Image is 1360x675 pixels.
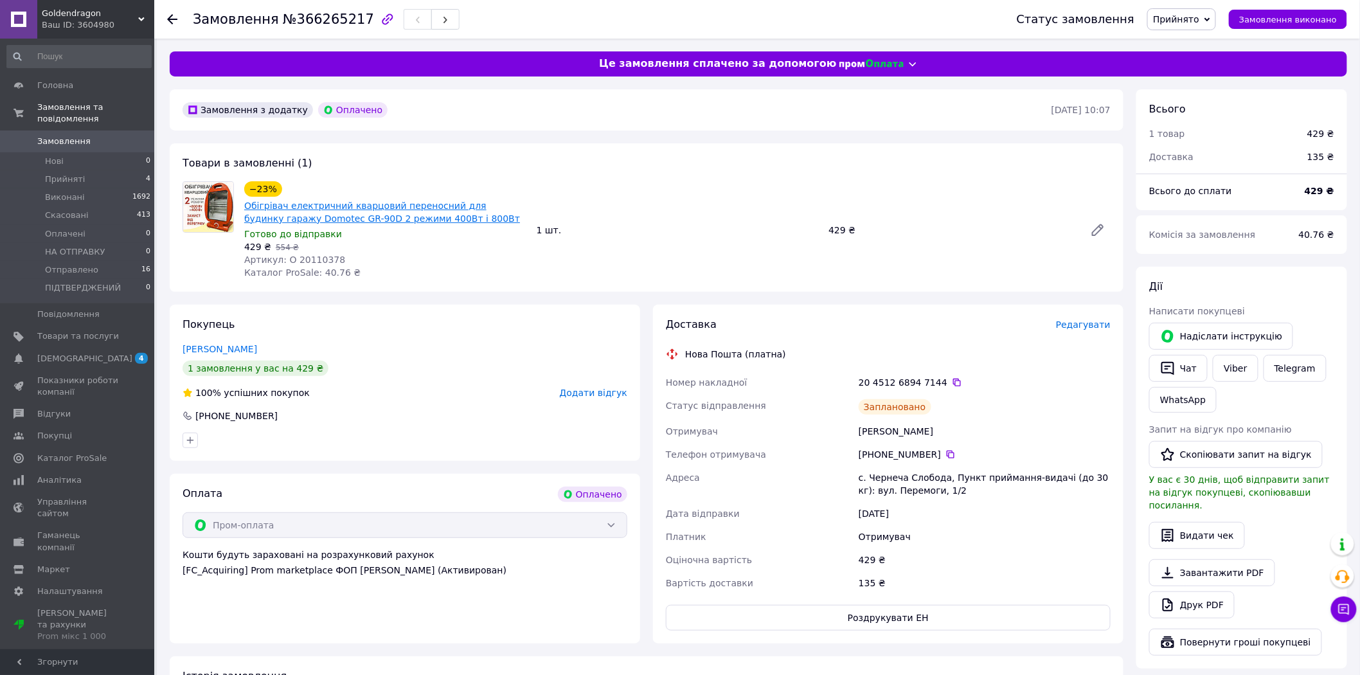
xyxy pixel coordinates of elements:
[37,430,72,442] span: Покупці
[37,453,107,464] span: Каталог ProSale
[37,309,100,320] span: Повідомлення
[37,375,119,398] span: Показники роботи компанії
[37,102,154,125] span: Замовлення та повідомлення
[1305,186,1334,196] b: 429 ₴
[276,243,299,252] span: 554 ₴
[1149,323,1293,350] button: Надіслати інструкцію
[6,45,152,68] input: Пошук
[1085,217,1111,243] a: Редагувати
[45,228,85,240] span: Оплачені
[183,386,310,399] div: успішних покупок
[1149,387,1217,413] a: WhatsApp
[183,548,627,577] div: Кошти будуть зараховані на розрахунковий рахунок
[183,487,222,500] span: Оплата
[37,586,103,597] span: Налаштування
[45,246,105,258] span: НА ОТПРАВКУ
[1307,127,1334,140] div: 429 ₴
[856,571,1113,595] div: 135 ₴
[45,174,85,185] span: Прийняті
[37,408,71,420] span: Відгуки
[666,473,700,483] span: Адреса
[1264,355,1327,382] a: Telegram
[244,255,345,265] span: Артикул: О 20110378
[183,564,627,577] div: [FC_Acquiring] Prom marketplace ФОП [PERSON_NAME] (Активирован)
[167,13,177,26] div: Повернутися назад
[244,229,342,239] span: Готово до відправки
[823,221,1080,239] div: 429 ₴
[1149,474,1330,510] span: У вас є 30 днів, щоб відправити запит на відгук покупцеві, скопіювавши посилання.
[37,474,82,486] span: Аналітика
[1149,355,1208,382] button: Чат
[37,496,119,519] span: Управління сайтом
[244,242,271,252] span: 429 ₴
[183,157,312,169] span: Товари в замовленні (1)
[856,525,1113,548] div: Отримувач
[558,487,627,502] div: Оплачено
[37,330,119,342] span: Товари та послуги
[183,344,257,354] a: [PERSON_NAME]
[682,348,789,361] div: Нова Пошта (платна)
[856,548,1113,571] div: 429 ₴
[1153,14,1199,24] span: Прийнято
[37,631,119,642] div: Prom мікс 1 000
[1149,230,1256,240] span: Комісія за замовлення
[45,264,98,276] span: Отправлено
[135,353,148,364] span: 4
[183,318,235,330] span: Покупець
[599,57,836,71] span: Це замовлення сплачено за допомогою
[1149,186,1232,196] span: Всього до сплати
[1149,424,1292,435] span: Запит на відгук про компанію
[1299,230,1334,240] span: 40.76 ₴
[141,264,150,276] span: 16
[532,221,824,239] div: 1 шт.
[1149,152,1194,162] span: Доставка
[42,8,138,19] span: Goldendragon
[146,246,150,258] span: 0
[193,12,279,27] span: Замовлення
[666,509,740,519] span: Дата відправки
[244,201,520,224] a: Обігрівач електричний кварцовий переносний для будинку гаражу Domotec GR-90D 2 режими 400Вт і 800Вт
[183,102,313,118] div: Замовлення з додатку
[1331,597,1357,622] button: Чат з покупцем
[1229,10,1347,29] button: Замовлення виконано
[1149,280,1163,292] span: Дії
[132,192,150,203] span: 1692
[1056,319,1111,330] span: Редагувати
[45,210,89,221] span: Скасовані
[1149,522,1245,549] button: Видати чек
[37,530,119,553] span: Гаманець компанії
[1149,129,1185,139] span: 1 товар
[318,102,388,118] div: Оплачено
[1149,306,1245,316] span: Написати покупцеві
[37,80,73,91] span: Головна
[859,399,931,415] div: Заплановано
[666,449,766,460] span: Телефон отримувача
[666,377,747,388] span: Номер накладної
[146,174,150,185] span: 4
[1149,441,1323,468] button: Скопіювати запит на відгук
[666,555,752,565] span: Оціночна вартість
[856,420,1113,443] div: [PERSON_NAME]
[146,282,150,294] span: 0
[37,353,132,364] span: [DEMOGRAPHIC_DATA]
[146,156,150,167] span: 0
[666,605,1111,631] button: Роздрукувати ЕН
[856,502,1113,525] div: [DATE]
[183,361,328,376] div: 1 замовлення у вас на 429 ₴
[856,466,1113,502] div: с. Чернеча Слобода, Пункт приймання-видачі (до 30 кг): вул. Перемоги, 1/2
[666,318,717,330] span: Доставка
[37,564,70,575] span: Маркет
[244,181,282,197] div: −23%
[146,228,150,240] span: 0
[45,156,64,167] span: Нові
[244,267,361,278] span: Каталог ProSale: 40.76 ₴
[1213,355,1258,382] a: Viber
[1239,15,1337,24] span: Замовлення виконано
[37,136,91,147] span: Замовлення
[1149,559,1275,586] a: Завантажити PDF
[1017,13,1135,26] div: Статус замовлення
[137,210,150,221] span: 413
[666,401,766,411] span: Статус відправлення
[1149,103,1186,115] span: Всього
[37,607,119,643] span: [PERSON_NAME] та рахунки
